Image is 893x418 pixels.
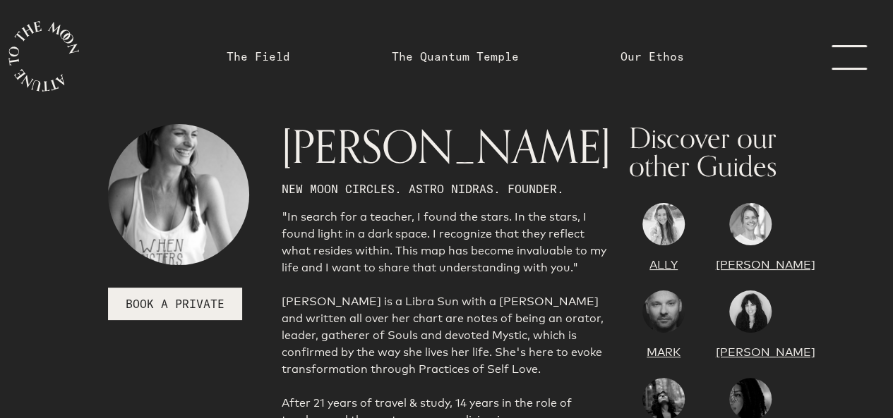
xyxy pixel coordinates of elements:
a: Our Ethos [621,48,684,65]
button: Book a Private [108,288,242,320]
a: [PERSON_NAME] [716,258,815,271]
span: Book a Private [126,295,224,312]
p: "In search for a teacher, I found the stars. In the stars, I found light in a dark space. I recog... [282,209,612,276]
a: Ally [649,258,678,271]
a: Mark [647,345,681,359]
a: The Field [227,48,290,65]
a: The Quantum Temple [392,48,519,65]
h1: [PERSON_NAME] [282,124,612,169]
a: [PERSON_NAME] [716,345,815,359]
p: [PERSON_NAME] is a Libra Sun with a [PERSON_NAME] and written all over her chart are notes of bei... [282,293,612,378]
h2: New Moon Circles. Astro Nidras. Founder. [282,180,612,197]
h1: Discover our other Guides [629,124,786,180]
